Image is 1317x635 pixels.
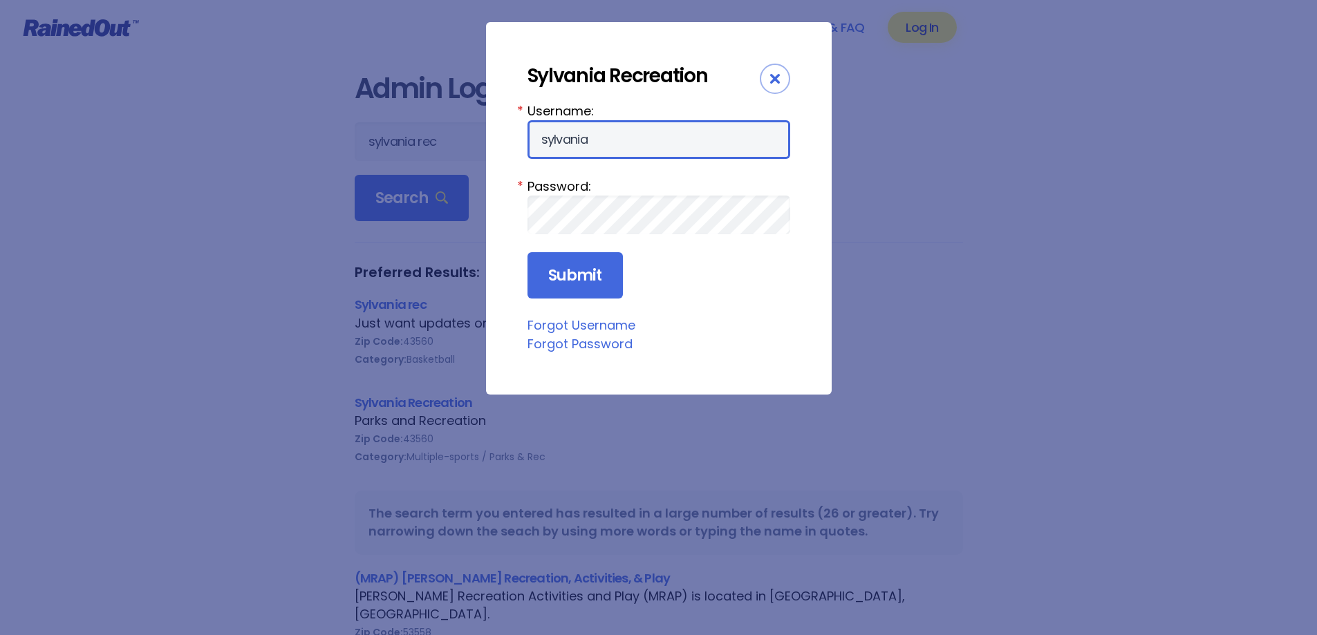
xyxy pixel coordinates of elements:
[527,335,633,352] a: Forgot Password
[527,102,790,120] label: Username:
[527,177,790,196] label: Password:
[527,252,623,299] input: Submit
[760,64,790,94] div: Close
[527,64,760,88] div: Sylvania Recreation
[527,316,635,334] a: Forgot Username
